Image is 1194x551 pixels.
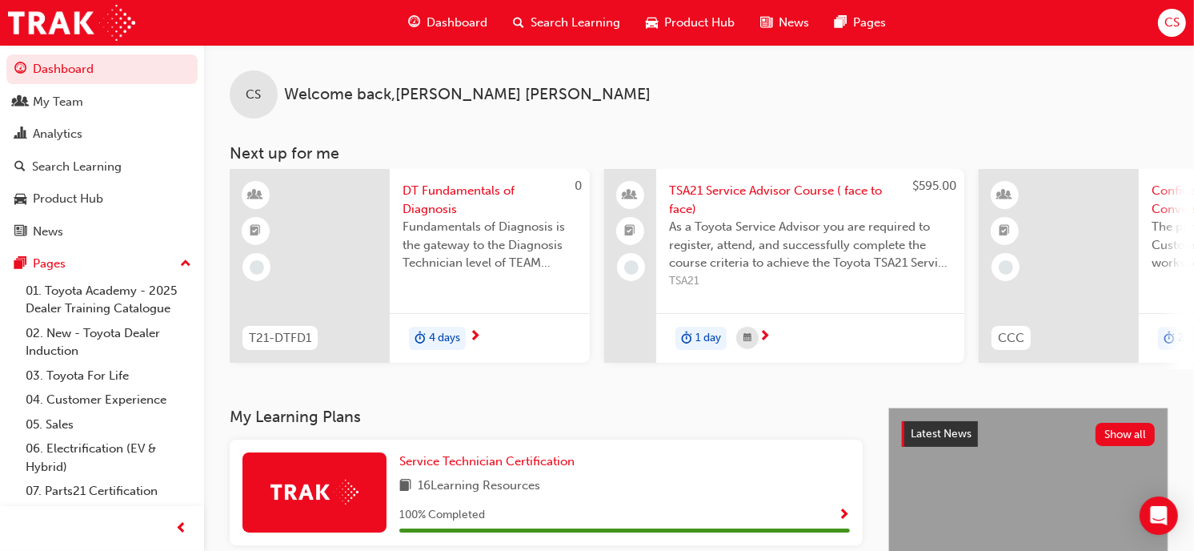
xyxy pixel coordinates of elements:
[8,5,135,41] img: Trak
[14,160,26,175] span: search-icon
[835,13,847,33] span: pages-icon
[408,13,420,33] span: guage-icon
[743,328,751,348] span: calendar-icon
[33,93,83,111] div: My Team
[624,260,639,275] span: learningRecordVerb_NONE-icon
[19,479,198,504] a: 07. Parts21 Certification
[399,506,485,525] span: 100 % Completed
[19,412,198,437] a: 05. Sales
[838,509,850,523] span: Show Progress
[399,454,575,469] span: Service Technician Certification
[633,6,747,39] a: car-iconProduct Hub
[403,218,577,272] span: Fundamentals of Diagnosis is the gateway to the Diagnosis Technician level of TEAM Training and s...
[230,169,590,363] a: 0T21-DTFD1DT Fundamentals of DiagnosisFundamentals of Diagnosis is the gateway to the Diagnosis T...
[999,260,1013,275] span: learningRecordVerb_NONE-icon
[604,169,964,363] a: $595.00TSA21 Service Advisor Course ( face to face)As a Toyota Service Advisor you are required t...
[6,87,198,117] a: My Team
[19,388,198,412] a: 04. Customer Experience
[1164,328,1175,349] span: duration-icon
[270,480,359,505] img: Trak
[33,190,103,208] div: Product Hub
[681,328,692,349] span: duration-icon
[669,272,952,291] span: TSA21
[779,14,809,32] span: News
[912,179,956,193] span: $595.00
[838,505,850,525] button: Show Progress
[6,51,198,249] button: DashboardMy TeamAnalyticsSearch LearningProduct HubNews
[911,427,972,440] span: Latest News
[531,14,620,32] span: Search Learning
[33,223,63,241] div: News
[998,329,1024,348] span: CCC
[399,477,411,497] span: book-icon
[1164,14,1180,32] span: CS
[902,421,1155,447] a: Latest NewsShow all
[427,14,487,32] span: Dashboard
[1158,9,1186,37] button: CS
[669,182,952,218] span: TSA21 Service Advisor Course ( face to face)
[469,330,481,344] span: next-icon
[19,504,198,529] a: 08. Service Training
[19,279,198,321] a: 01. Toyota Academy - 2025 Dealer Training Catalogue
[204,144,1194,163] h3: Next up for me
[14,62,26,77] span: guage-icon
[747,6,822,39] a: news-iconNews
[6,119,198,149] a: Analytics
[6,54,198,84] a: Dashboard
[14,192,26,207] span: car-icon
[429,329,460,348] span: 4 days
[284,86,651,104] span: Welcome back , [PERSON_NAME] [PERSON_NAME]
[14,95,26,110] span: people-icon
[250,221,262,242] span: booktick-icon
[760,13,772,33] span: news-icon
[6,249,198,279] button: Pages
[646,13,658,33] span: car-icon
[6,184,198,214] a: Product Hub
[664,14,735,32] span: Product Hub
[403,182,577,218] span: DT Fundamentals of Diagnosis
[513,13,524,33] span: search-icon
[399,452,581,471] a: Service Technician Certification
[32,158,122,176] div: Search Learning
[415,328,426,349] span: duration-icon
[759,330,771,344] span: next-icon
[1000,221,1011,242] span: booktick-icon
[6,152,198,182] a: Search Learning
[395,6,500,39] a: guage-iconDashboard
[176,519,188,539] span: prev-icon
[575,179,582,193] span: 0
[695,329,721,348] span: 1 day
[250,185,262,206] span: learningResourceType_INSTRUCTOR_LED-icon
[246,86,262,104] span: CS
[1096,423,1156,446] button: Show all
[1140,497,1178,535] div: Open Intercom Messenger
[250,260,264,275] span: learningRecordVerb_NONE-icon
[822,6,899,39] a: pages-iconPages
[625,221,636,242] span: booktick-icon
[19,364,198,388] a: 03. Toyota For Life
[19,436,198,479] a: 06. Electrification (EV & Hybrid)
[19,321,198,364] a: 02. New - Toyota Dealer Induction
[230,408,863,426] h3: My Learning Plans
[180,254,191,275] span: up-icon
[14,127,26,142] span: chart-icon
[853,14,886,32] span: Pages
[249,329,311,348] span: T21-DTFD1
[14,225,26,239] span: news-icon
[625,185,636,206] span: people-icon
[669,218,952,272] span: As a Toyota Service Advisor you are required to register, attend, and successfully complete the c...
[1000,185,1011,206] span: learningResourceType_INSTRUCTOR_LED-icon
[500,6,633,39] a: search-iconSearch Learning
[33,255,66,273] div: Pages
[418,477,540,497] span: 16 Learning Resources
[33,125,82,143] div: Analytics
[6,217,198,247] a: News
[14,257,26,271] span: pages-icon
